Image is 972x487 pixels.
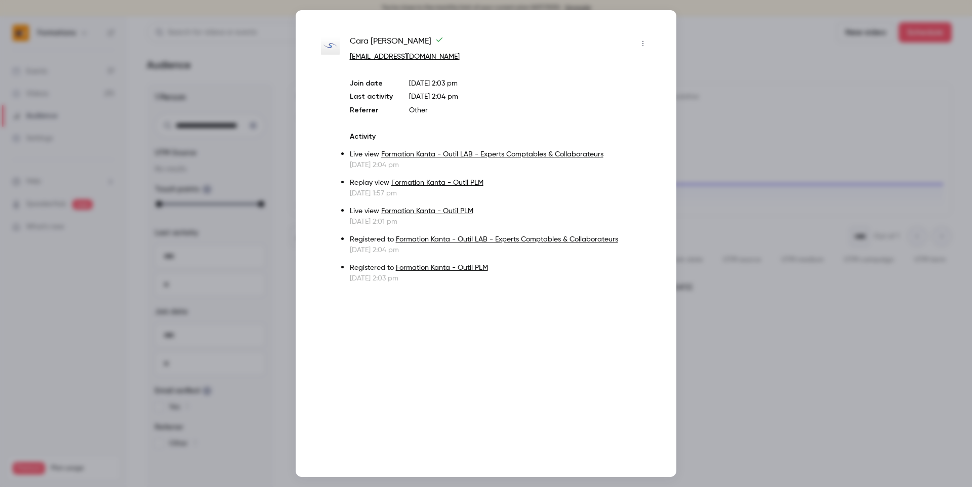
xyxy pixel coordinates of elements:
[396,236,618,243] a: Formation Kanta - Outil LAB - Experts Comptables & Collaborateurs
[350,132,651,142] p: Activity
[350,105,393,115] p: Referrer
[381,151,603,158] a: Formation Kanta - Outil LAB - Experts Comptables & Collaborateurs
[391,179,483,186] a: Formation Kanta - Outil PLM
[350,149,651,160] p: Live view
[350,160,651,170] p: [DATE] 2:04 pm
[381,208,473,215] a: Formation Kanta - Outil PLM
[350,178,651,188] p: Replay view
[321,36,340,55] img: isacom-expertcomptable.fr
[350,78,393,89] p: Join date
[350,217,651,227] p: [DATE] 2:01 pm
[350,263,651,273] p: Registered to
[350,53,460,60] a: [EMAIL_ADDRESS][DOMAIN_NAME]
[409,93,458,100] span: [DATE] 2:04 pm
[350,206,651,217] p: Live view
[409,78,651,89] p: [DATE] 2:03 pm
[350,92,393,102] p: Last activity
[350,188,651,198] p: [DATE] 1:57 pm
[409,105,651,115] p: Other
[350,234,651,245] p: Registered to
[350,273,651,283] p: [DATE] 2:03 pm
[350,245,651,255] p: [DATE] 2:04 pm
[396,264,488,271] a: Formation Kanta - Outil PLM
[350,35,443,52] span: Cara [PERSON_NAME]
